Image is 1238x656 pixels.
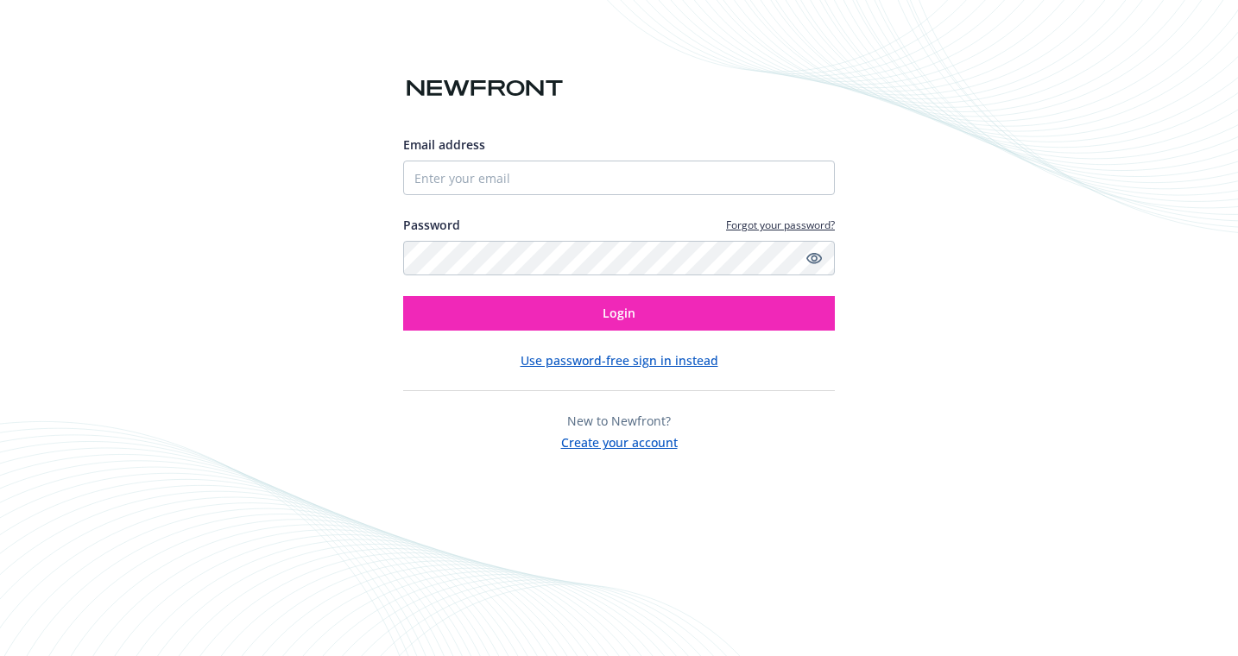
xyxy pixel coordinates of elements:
[603,305,635,321] span: Login
[403,296,835,331] button: Login
[804,248,824,268] a: Show password
[403,136,485,153] span: Email address
[561,430,678,451] button: Create your account
[726,218,835,232] a: Forgot your password?
[521,351,718,369] button: Use password-free sign in instead
[403,241,835,275] input: Enter your password
[567,413,671,429] span: New to Newfront?
[403,73,566,104] img: Newfront logo
[403,216,460,234] label: Password
[403,161,835,195] input: Enter your email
